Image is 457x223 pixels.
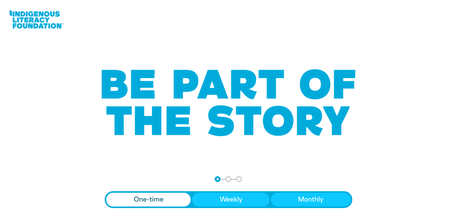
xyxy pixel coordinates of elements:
button: One-time [106,193,191,207]
button: Monthly [271,193,351,207]
span: One-time [134,195,164,204]
button: Navigate to step 1 of 3 to enter your donation amount [215,176,220,182]
span: Weekly [220,195,242,204]
button: Navigate to step 3 of 3 to enter your payment details [236,176,242,182]
img: Be part of the story [95,54,362,152]
button: Weekly [192,193,269,207]
button: Navigate to step 2 of 3 to enter your details [225,176,231,182]
span: Monthly [298,195,323,204]
div: Donation frequency [105,191,352,208]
